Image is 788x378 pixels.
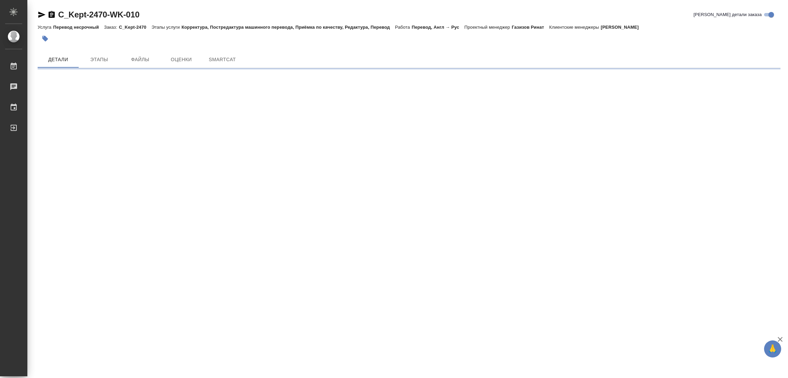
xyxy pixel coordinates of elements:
span: Детали [42,55,75,64]
span: Файлы [124,55,157,64]
span: Этапы [83,55,116,64]
button: Добавить тэг [38,31,53,46]
p: Клиентские менеджеры [549,25,601,30]
p: Проектный менеджер [464,25,512,30]
span: SmartCat [206,55,239,64]
p: Этапы услуги [152,25,182,30]
button: 🙏 [764,340,781,357]
button: Скопировать ссылку [48,11,56,19]
span: 🙏 [767,342,778,356]
p: Корректура, Постредактура машинного перевода, Приёмка по качеству, Редактура, Перевод [182,25,395,30]
p: Работа [395,25,412,30]
p: Перевод несрочный [53,25,104,30]
span: [PERSON_NAME] детали заказа [694,11,762,18]
p: Заказ: [104,25,119,30]
p: Газизов Ринат [512,25,549,30]
a: C_Kept-2470-WK-010 [58,10,140,19]
p: Услуга [38,25,53,30]
button: Скопировать ссылку для ЯМессенджера [38,11,46,19]
p: [PERSON_NAME] [601,25,644,30]
p: Перевод, Англ → Рус [412,25,464,30]
span: Оценки [165,55,198,64]
p: C_Kept-2470 [119,25,152,30]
